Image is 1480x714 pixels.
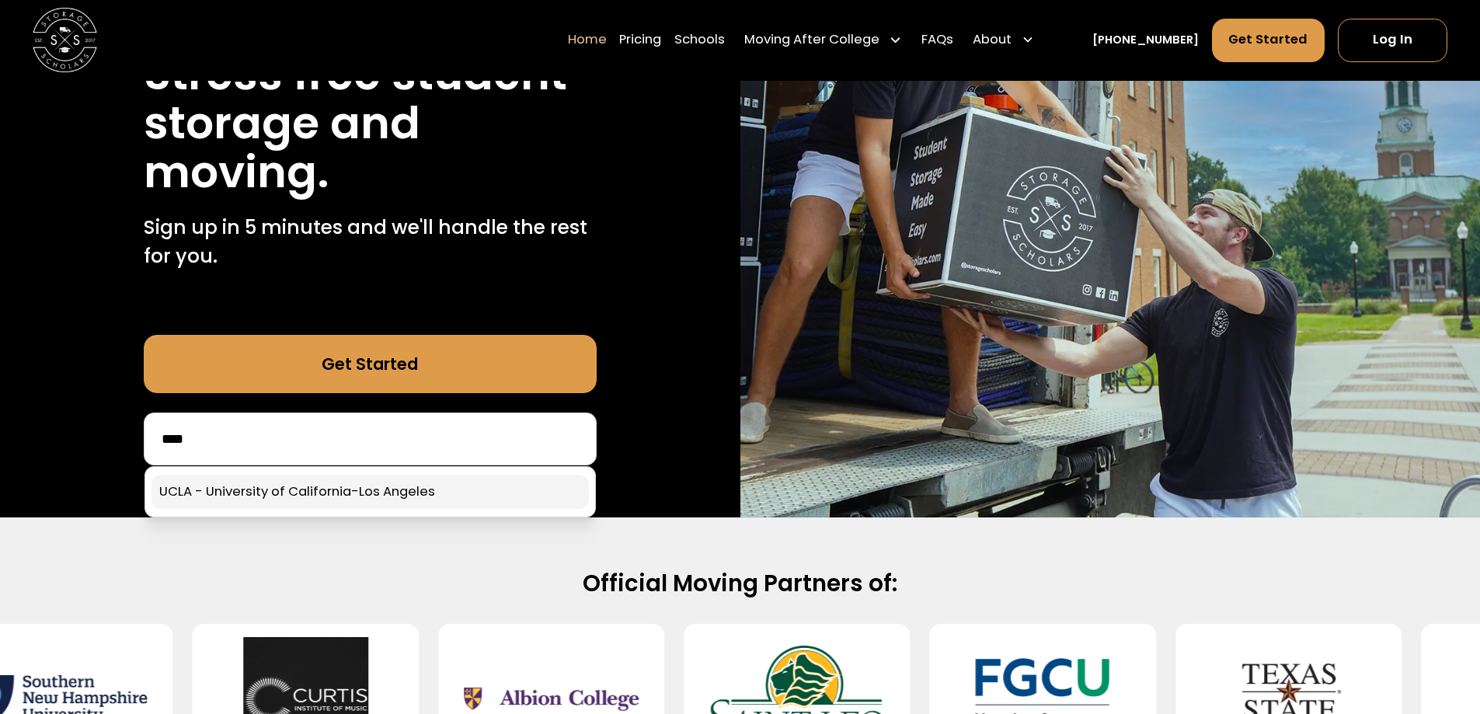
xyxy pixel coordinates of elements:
[144,50,597,197] h1: Stress free student storage and moving.
[33,8,97,72] img: Storage Scholars main logo
[744,31,879,51] div: Moving After College
[738,18,909,63] div: Moving After College
[1338,19,1447,62] a: Log In
[1092,32,1199,49] a: [PHONE_NUMBER]
[144,335,597,393] a: Get Started
[674,18,725,63] a: Schools
[921,18,953,63] a: FAQs
[223,569,1258,598] h2: Official Moving Partners of:
[973,31,1012,51] div: About
[568,18,607,63] a: Home
[619,18,661,63] a: Pricing
[966,18,1041,63] div: About
[144,213,597,271] p: Sign up in 5 minutes and we'll handle the rest for you.
[1212,19,1325,62] a: Get Started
